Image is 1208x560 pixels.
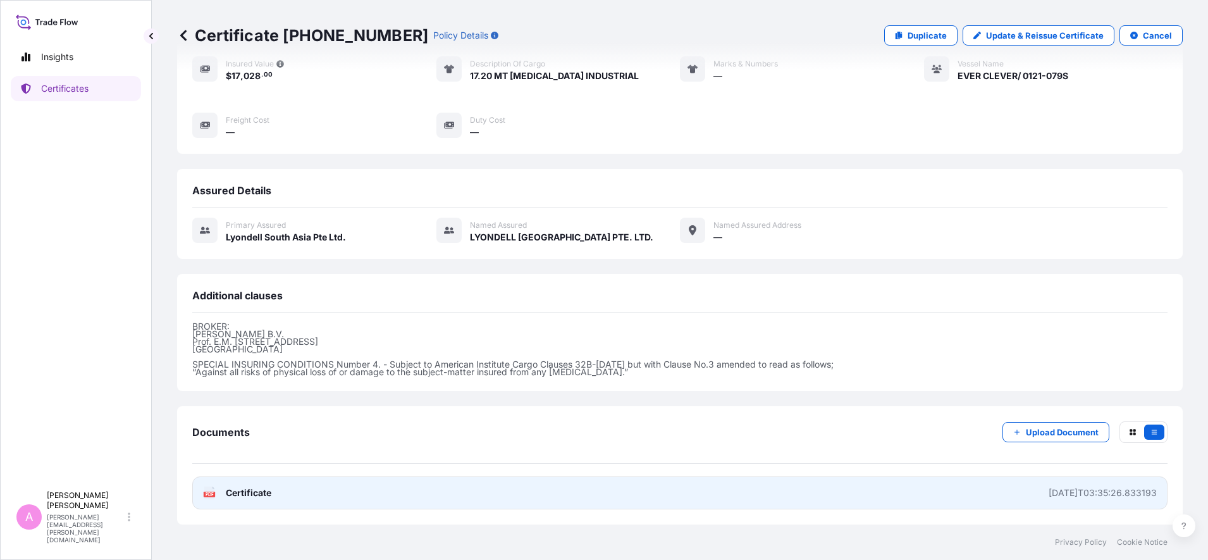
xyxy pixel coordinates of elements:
button: Upload Document [1002,422,1109,442]
span: Duty Cost [470,115,505,125]
span: 17.20 MT [MEDICAL_DATA] INDUSTRIAL [470,70,639,82]
span: Freight Cost [226,115,269,125]
p: Certificates [41,82,89,95]
p: Upload Document [1026,426,1099,439]
text: PDF [206,492,214,497]
span: 00 [264,73,273,77]
span: Lyondell South Asia Pte Ltd. [226,231,346,244]
p: Certificate [PHONE_NUMBER] [177,25,428,46]
span: A [25,511,33,523]
span: Additional clauses [192,289,283,302]
a: Privacy Policy [1055,537,1107,547]
p: [PERSON_NAME] [PERSON_NAME] [47,490,125,511]
p: BROKER: [PERSON_NAME] B.V. Prof. E.M. [STREET_ADDRESS] [GEOGRAPHIC_DATA] SPECIAL INSURING CONDITI... [192,323,1168,376]
span: Documents [192,426,250,439]
span: — [713,231,722,244]
p: Cancel [1143,29,1172,42]
a: PDFCertificate[DATE]T03:35:26.833193 [192,476,1168,509]
span: LYONDELL [GEOGRAPHIC_DATA] PTE. LTD. [470,231,653,244]
a: Update & Reissue Certificate [963,25,1114,46]
p: Update & Reissue Certificate [986,29,1104,42]
span: — [470,126,479,139]
a: Certificates [11,76,141,101]
span: . [261,73,263,77]
span: EVER CLEVER/ 0121-079S [958,70,1068,82]
a: Insights [11,44,141,70]
span: 17 [231,72,240,80]
div: [DATE]T03:35:26.833193 [1049,487,1157,499]
span: Named Assured [470,220,527,230]
p: Insights [41,51,73,63]
span: Named Assured Address [713,220,801,230]
p: Duplicate [908,29,947,42]
span: — [226,126,235,139]
span: Primary assured [226,220,286,230]
button: Cancel [1119,25,1183,46]
a: Cookie Notice [1117,537,1168,547]
span: — [713,70,722,82]
span: , [240,72,243,80]
span: $ [226,72,231,80]
span: Certificate [226,487,271,499]
a: Duplicate [884,25,958,46]
span: Assured Details [192,184,271,197]
p: Policy Details [433,29,488,42]
p: [PERSON_NAME][EMAIL_ADDRESS][PERSON_NAME][DOMAIN_NAME] [47,513,125,544]
span: 028 [243,72,261,80]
